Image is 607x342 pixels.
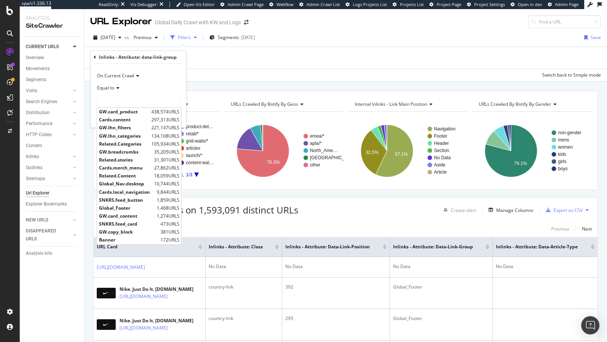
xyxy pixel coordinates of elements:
[472,118,592,184] svg: A chart.
[99,197,155,203] span: SNKRS.feed_button
[131,2,158,8] div: Viz Debugger:
[26,131,52,139] div: HTTP Codes
[551,224,569,233] button: Previous
[99,205,155,211] span: Global_Footer
[157,213,179,219] span: 1,274 URLS
[223,118,344,184] svg: A chart.
[154,181,179,187] span: 10,744 URLS
[176,2,215,8] a: Open Viz Editor
[26,109,71,117] a: Distribution
[310,155,357,160] text: [GEOGRAPHIC_DATA]
[99,125,149,131] span: GW.lhn_filters
[209,284,279,290] div: country-link
[120,293,168,300] a: [URL][DOMAIN_NAME]
[26,120,52,128] div: Performance
[26,164,71,172] a: Outlinks
[26,142,79,150] a: Content
[26,175,71,183] a: Sitemaps
[26,189,49,197] div: Url Explorer
[26,200,79,208] a: Explorer Bookmarks
[558,130,581,135] text: non-gender
[393,263,489,270] div: No Data
[353,98,461,110] h4: Internal Inlinks - Link Main Position
[186,153,203,158] text: launch/*
[285,315,387,322] div: 295
[26,153,39,161] div: Inlinks
[99,2,119,8] div: ReadOnly:
[582,226,592,232] div: Next
[581,316,599,334] div: Open Intercom Messenger
[26,164,42,172] div: Outlinks
[231,101,298,107] span: URLs Crawled By Botify By geos
[366,150,379,155] text: 32.5%
[558,144,573,150] text: women
[591,34,601,41] div: Save
[267,160,280,165] text: 76.3%
[395,152,408,157] text: 57.1%
[26,54,44,62] div: Overview
[26,98,57,106] div: Search Engines
[26,249,79,257] a: Analysis Info
[542,72,601,78] div: Switch back to Simple mode
[26,76,79,84] a: Segments
[97,243,197,250] span: URL Card
[26,76,46,84] div: Segments
[151,125,179,131] span: 221,147 URLS
[451,207,476,213] div: Create alert
[97,319,116,330] img: main image
[277,2,294,7] span: Webflow
[429,2,461,8] a: Project Page
[285,243,371,250] span: Inlinks - Attribute: data-link-position
[440,204,476,216] button: Create alert
[99,133,149,139] span: GW.lhn_categories
[348,118,468,184] div: A chart.
[393,2,424,8] a: Projects List
[244,20,248,25] div: arrow-right-arrow-left
[99,141,149,147] span: Related.Categories
[131,31,161,44] button: Previous
[310,133,324,139] text: emea/*
[151,117,179,123] span: 297,313 URLS
[558,166,568,171] text: boys
[99,165,152,171] span: Cards.merch_menu
[26,87,71,95] a: Visits
[393,284,489,290] div: Global_Footer
[26,43,59,51] div: CURRENT URLS
[178,34,191,41] div: Filters
[90,31,124,44] button: [DATE]
[355,101,427,107] span: Internal Inlinks - Link Main Position
[209,315,279,322] div: country-link
[220,2,264,8] a: Admin Crawl Page
[124,34,131,41] span: vs
[186,124,214,129] text: product-det…
[26,65,79,73] a: Movements
[558,152,566,157] text: kids
[99,117,149,123] span: Cards.content
[285,263,387,270] div: No Data
[186,131,199,136] text: retail/*
[307,2,340,7] span: Admin Crawl List
[26,22,78,30] div: SiteCrawler
[434,133,447,139] text: Footer
[26,120,71,128] a: Performance
[99,221,159,227] span: SNKRS.feed_card
[496,263,594,270] div: No Data
[160,229,179,235] span: 381 URLS
[99,173,152,179] span: Related.Content
[474,2,505,7] span: Project Settings
[26,54,79,62] a: Overview
[160,221,179,227] span: 473 URLS
[26,142,42,150] div: Content
[97,264,145,271] a: [URL][DOMAIN_NAME]
[155,19,241,26] div: Global Daily Crawl with KW and Logs
[167,31,200,44] button: Filters
[434,126,456,132] text: Navigation
[154,157,179,163] span: 31,301 URLS
[26,189,79,197] a: Url Explorer
[528,15,601,28] input: Find a URL
[99,237,159,243] span: Banner
[99,149,152,155] span: GW.breadcrumbs
[346,2,387,8] a: Logs Projects List
[209,263,279,270] div: No Data
[26,43,71,51] a: CURRENT URLS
